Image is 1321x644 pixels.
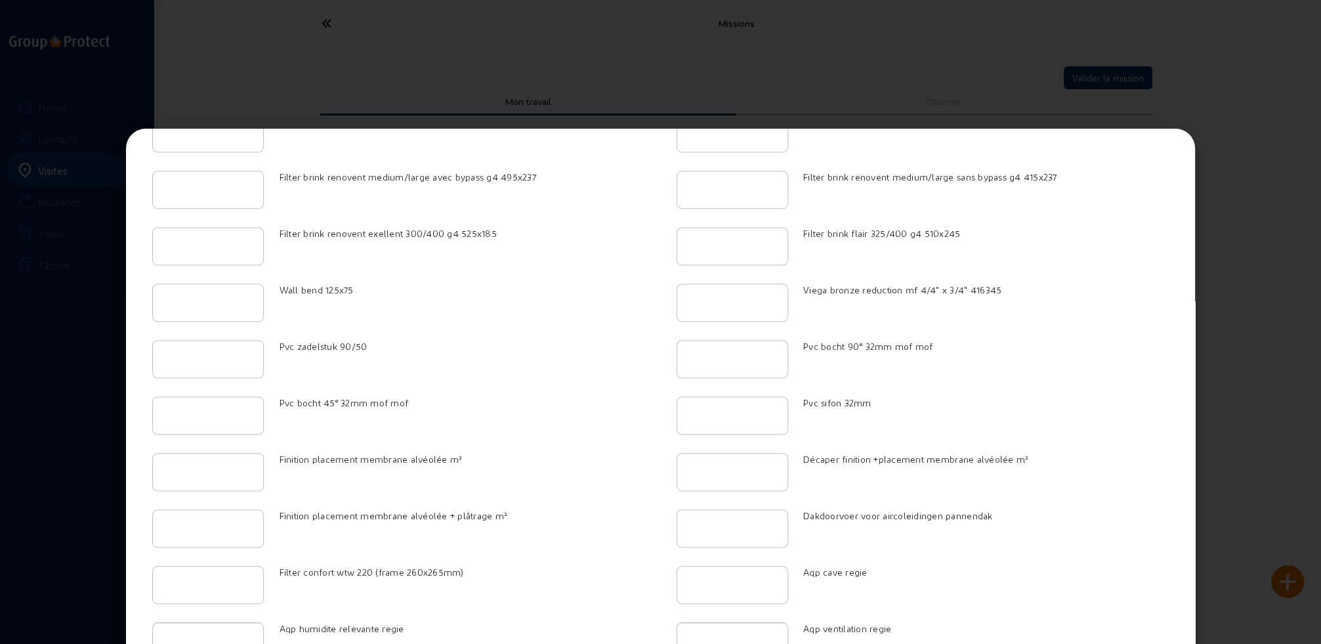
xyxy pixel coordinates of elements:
span: Filter brink flair 325/400 g4 510x245 [803,228,960,239]
span: Pvc zadelstuk 90/50 [280,341,367,352]
span: Finition placement membrane alvéolée m² [280,454,463,465]
span: Dakdoorvoer voor aircoleidingen pannendak [803,510,992,521]
span: Viega bronze reduction mf 4/4" x 3/4" 416345 [803,284,1001,295]
span: Pvc bocht 90° 32mm mof mof [803,341,933,352]
span: Filter confort wtw 220 (frame 260x265mm) [280,567,464,578]
span: Pvc bocht 45° 32mm mof mof [280,397,409,408]
span: Pvc sifon 32mm [803,397,871,408]
span: Filter brink renovent medium/large avec bypass g4 495x237 [280,171,536,182]
span: Décaper finition +placement membrane alvéolée m² [803,454,1028,465]
span: Finition placement membrane alvéolée + plâtrage m² [280,510,508,521]
span: Aqp humidite relevante regie [280,623,404,634]
span: Filter brink renovent exellent 300/400 g4 525x185 [280,228,497,239]
span: Wall bend 125x75 [280,284,354,295]
span: Aqp cave regie [803,567,868,578]
span: Filter brink renovent medium/large sans bypass g4 415x237 [803,171,1057,182]
span: Aqp ventilation regie [803,623,891,634]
